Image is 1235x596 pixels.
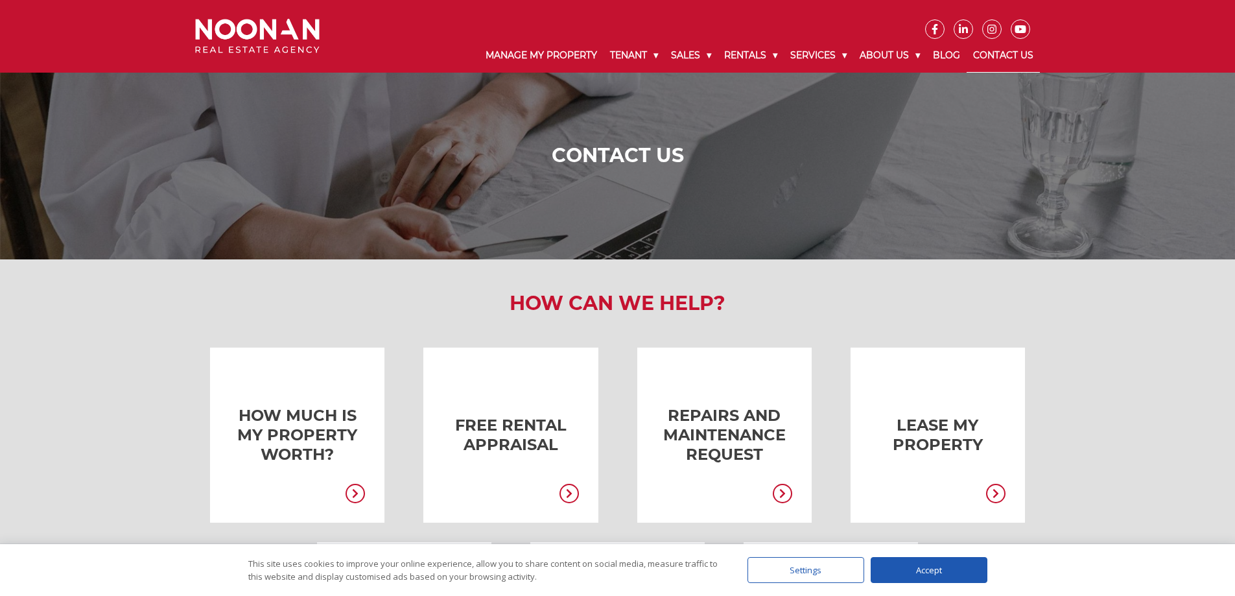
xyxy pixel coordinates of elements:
a: About Us [853,39,926,72]
img: Noonan Real Estate Agency [195,19,320,53]
h2: How Can We Help? [185,292,1050,315]
a: Contact Us [967,39,1040,73]
a: Tenant [604,39,665,72]
div: This site uses cookies to improve your online experience, allow you to share content on social me... [248,557,722,583]
a: Services [784,39,853,72]
a: Manage My Property [479,39,604,72]
div: Settings [747,557,864,583]
a: Sales [665,39,718,72]
a: Rentals [718,39,784,72]
h1: Contact Us [198,144,1037,167]
div: Accept [871,557,987,583]
a: Blog [926,39,967,72]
